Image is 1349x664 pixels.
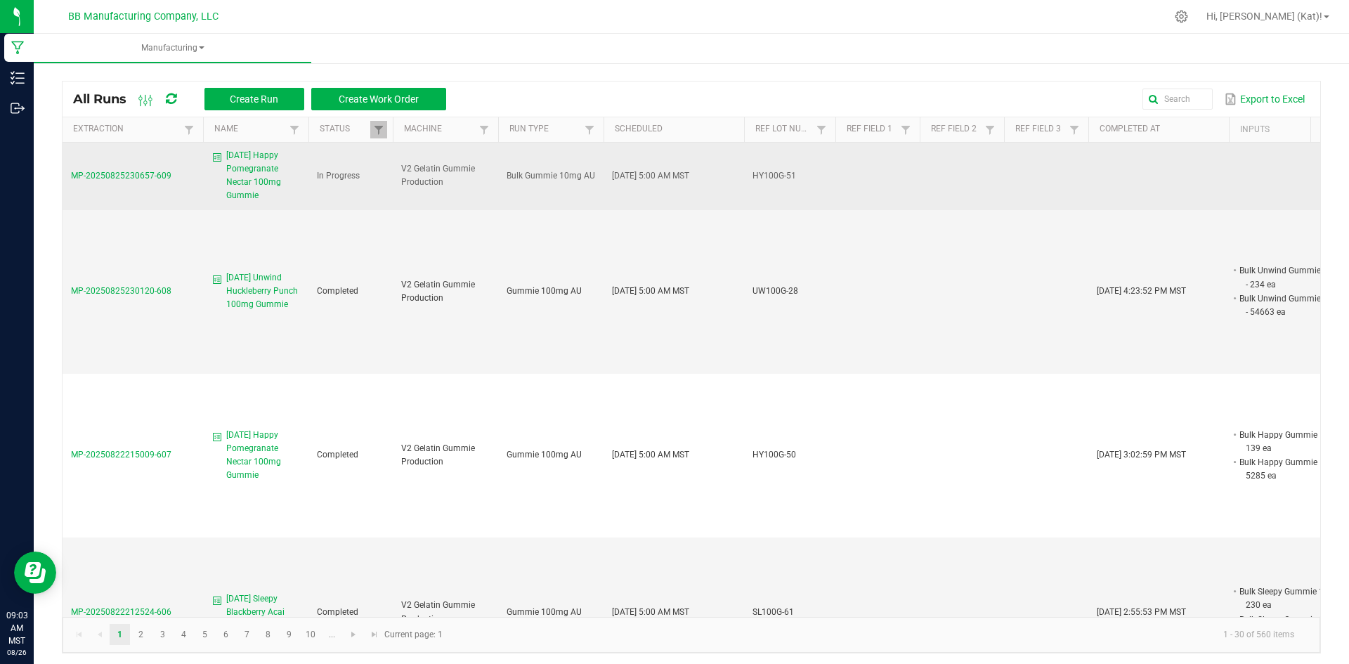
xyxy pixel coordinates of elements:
span: Go to the last page [369,629,380,640]
span: HY100G-51 [752,171,796,181]
span: UW100G-28 [752,286,798,296]
span: [DATE] 2:55:53 PM MST [1097,607,1186,617]
a: Page 11 [322,624,342,645]
li: Bulk Unwind Gummie 10mg- - 54663 ea [1237,292,1348,319]
button: Create Run [204,88,304,110]
a: Page 8 [258,624,278,645]
a: Page 3 [152,624,173,645]
a: Filter [982,121,998,138]
a: Filter [813,121,830,138]
a: Page 7 [237,624,257,645]
span: Bulk Gummie 10mg AU [507,171,595,181]
span: [DATE] Sleepy Blackberry Acai 100mg Gummie [226,592,300,633]
a: Filter [181,121,197,138]
span: V2 Gelatin Gummie Production [401,600,475,623]
inline-svg: Outbound [11,101,25,115]
a: Page 10 [301,624,321,645]
span: Completed [317,286,358,296]
div: All Runs [73,87,457,111]
span: Gummie 100mg AU [507,607,582,617]
span: MP-20250822212524-606 [71,607,171,617]
span: V2 Gelatin Gummie Production [401,280,475,303]
span: Create Run [230,93,278,105]
kendo-pager-info: 1 - 30 of 560 items [451,623,1305,646]
span: [DATE] 5:00 AM MST [612,450,689,460]
a: Filter [1066,121,1083,138]
a: Page 2 [131,624,151,645]
span: [DATE] 4:23:52 PM MST [1097,286,1186,296]
span: [DATE] 5:00 AM MST [612,607,689,617]
p: 09:03 AM MST [6,609,27,647]
span: MP-20250822215009-607 [71,450,171,460]
a: StatusSortable [320,124,370,135]
p: 08/26 [6,647,27,658]
li: Bulk Unwind Gummie 10mg- - 234 ea [1237,263,1348,291]
a: Ref Field 3Sortable [1015,124,1065,135]
span: Hi, [PERSON_NAME] (Kat)! [1206,11,1322,22]
a: Ref Field 1Sortable [847,124,897,135]
inline-svg: Inventory [11,71,25,85]
a: Go to the next page [344,624,364,645]
span: Manufacturing [34,42,311,54]
iframe: Resource center [14,552,56,594]
span: In Progress [317,171,360,181]
span: Completed [317,607,358,617]
span: Gummie 100mg AU [507,286,582,296]
a: Ref Field 2Sortable [931,124,981,135]
a: Filter [476,121,493,138]
a: Filter [581,121,598,138]
span: V2 Gelatin Gummie Production [401,443,475,467]
span: HY100G-50 [752,450,796,460]
a: ExtractionSortable [73,124,180,135]
span: Go to the next page [348,629,359,640]
a: Ref Lot NumberSortable [755,124,812,135]
a: Completed AtSortable [1100,124,1223,135]
a: Page 1 [110,624,130,645]
span: MP-20250825230657-609 [71,171,171,181]
a: Go to the last page [364,624,384,645]
inline-svg: Manufacturing [11,41,25,55]
button: Export to Excel [1221,87,1308,111]
span: Completed [317,450,358,460]
span: BB Manufacturing Company, LLC [68,11,219,22]
a: Page 4 [174,624,194,645]
a: Filter [286,121,303,138]
span: V2 Gelatin Gummie Production [401,164,475,187]
input: Search [1142,89,1213,110]
span: [DATE] 5:00 AM MST [612,286,689,296]
span: MP-20250825230120-608 [71,286,171,296]
span: [DATE] Happy Pomegranate Nectar 100mg Gummie [226,149,300,203]
li: Bulk Happy Gummie 10mg- - 5285 ea [1237,455,1348,483]
a: ScheduledSortable [615,124,738,135]
li: Bulk Sleepy Gummie 10mg - 75911 ea [1237,613,1348,640]
a: Filter [897,121,914,138]
a: Filter [370,121,387,138]
a: Page 9 [279,624,299,645]
li: Bulk Sleepy Gummie 10mg - 230 ea [1237,585,1348,612]
span: [DATE] Happy Pomegranate Nectar 100mg Gummie [226,429,300,483]
a: NameSortable [214,124,285,135]
span: Gummie 100mg AU [507,450,582,460]
span: Create Work Order [339,93,419,105]
li: Bulk Happy Gummie 10mg- - 139 ea [1237,428,1348,455]
span: SL100G-61 [752,607,794,617]
a: Manufacturing [34,34,311,63]
kendo-pager: Current page: 1 [63,617,1320,653]
a: Page 6 [216,624,236,645]
a: Run TypeSortable [509,124,580,135]
span: [DATE] 5:00 AM MST [612,171,689,181]
button: Create Work Order [311,88,446,110]
div: Manage settings [1173,10,1190,23]
span: [DATE] 3:02:59 PM MST [1097,450,1186,460]
span: [DATE] Unwind Huckleberry Punch 100mg Gummie [226,271,300,312]
a: Page 5 [195,624,215,645]
a: MachineSortable [404,124,475,135]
